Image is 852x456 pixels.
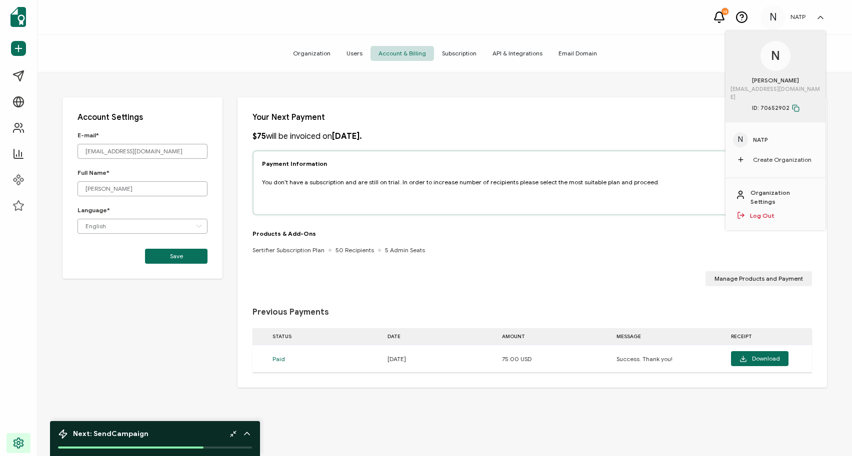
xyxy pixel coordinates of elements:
[73,430,148,438] span: Next: Send
[111,430,148,438] b: Campaign
[170,253,183,259] span: Save
[252,307,329,317] span: Previous Payments
[77,219,207,234] input: Language
[252,230,425,237] p: Products & Add-Ons
[262,160,327,167] p: Payment Information
[332,131,362,141] b: [DATE].
[285,46,338,61] span: Organization
[252,131,362,141] p: will be invoiced on
[370,46,434,61] span: Account & Billing
[685,343,852,456] iframe: Chat Widget
[753,155,811,164] span: Create Organization
[721,8,728,15] div: 13
[790,13,805,20] h5: NATP
[10,7,26,27] img: sertifier-logomark-colored.svg
[752,103,799,112] span: ID: 70652902
[252,112,812,122] p: Your Next Payment
[77,112,207,122] p: Account Settings
[502,355,531,363] span: 75.00 USD
[497,331,611,342] div: AMOUNT
[705,271,812,286] button: Manage Products and Payment
[484,46,550,61] span: API & Integrations
[77,206,207,214] p: Language*
[730,85,820,101] span: [EMAIL_ADDRESS][DOMAIN_NAME]
[252,246,324,254] span: Sertifier Subscription Plan
[272,355,285,363] span: Paid
[616,355,672,363] span: Success. Thank you!
[145,249,207,264] button: Save
[385,246,425,254] span: 5 Admin Seats
[382,331,497,342] div: DATE
[267,331,382,342] div: STATUS
[387,355,406,363] span: [DATE]
[77,181,207,196] input: Full Name
[738,134,743,145] span: N
[77,131,207,139] p: E-mail*
[750,188,815,206] a: Organization Settings
[262,178,659,186] p: You don’t have a subscription and are still on trial. In order to increase number of recipients p...
[338,46,370,61] span: Users
[769,10,777,25] span: N
[335,246,374,254] span: 50 Recipients
[726,331,793,342] div: RECEIPT
[752,76,799,85] span: [PERSON_NAME]
[434,46,484,61] span: Subscription
[77,144,207,159] input: E-mail
[611,331,726,342] div: MESSAGE
[252,131,266,141] b: $75
[550,46,605,61] span: Email Domain
[771,46,780,65] span: N
[77,169,207,176] p: Full Name*
[714,276,803,282] span: Manage Products and Payment
[750,211,774,220] a: Log Out
[753,135,768,144] span: NATP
